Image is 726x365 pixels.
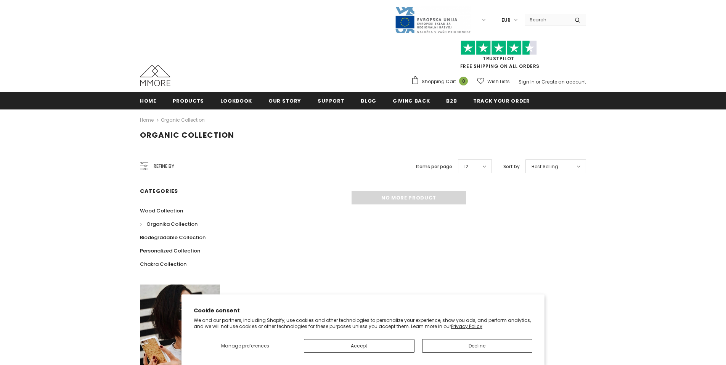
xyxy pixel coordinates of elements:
[194,339,296,353] button: Manage preferences
[473,97,530,105] span: Track your order
[140,260,186,268] span: Chakra Collection
[483,55,514,62] a: Trustpilot
[221,342,269,349] span: Manage preferences
[395,16,471,23] a: Javni Razpis
[140,244,200,257] a: Personalized Collection
[451,323,482,330] a: Privacy Policy
[140,92,156,109] a: Home
[422,78,456,85] span: Shopping Cart
[411,76,472,87] a: Shopping Cart 0
[459,77,468,85] span: 0
[464,163,468,170] span: 12
[194,317,532,329] p: We and our partners, including Shopify, use cookies and other technologies to personalize your ex...
[501,16,511,24] span: EUR
[361,97,376,105] span: Blog
[140,116,154,125] a: Home
[140,231,206,244] a: Biodegradable Collection
[154,162,174,170] span: Refine by
[140,204,183,217] a: Wood Collection
[304,339,414,353] button: Accept
[461,40,537,55] img: Trust Pilot Stars
[318,97,345,105] span: support
[140,217,198,231] a: Organika Collection
[541,79,586,85] a: Create an account
[140,247,200,254] span: Personalized Collection
[532,163,558,170] span: Best Selling
[473,92,530,109] a: Track your order
[487,78,510,85] span: Wish Lists
[194,307,532,315] h2: Cookie consent
[140,234,206,241] span: Biodegradable Collection
[395,6,471,34] img: Javni Razpis
[446,92,457,109] a: B2B
[361,92,376,109] a: Blog
[146,220,198,228] span: Organika Collection
[140,257,186,271] a: Chakra Collection
[503,163,520,170] label: Sort by
[220,92,252,109] a: Lookbook
[393,97,430,105] span: Giving back
[477,75,510,88] a: Wish Lists
[173,97,204,105] span: Products
[173,92,204,109] a: Products
[318,92,345,109] a: support
[525,14,569,25] input: Search Site
[140,65,170,86] img: MMORE Cases
[416,163,452,170] label: Items per page
[220,97,252,105] span: Lookbook
[140,207,183,214] span: Wood Collection
[140,187,178,195] span: Categories
[536,79,540,85] span: or
[268,97,301,105] span: Our Story
[140,97,156,105] span: Home
[140,130,234,140] span: Organic Collection
[161,117,205,123] a: Organic Collection
[268,92,301,109] a: Our Story
[393,92,430,109] a: Giving back
[411,44,586,69] span: FREE SHIPPING ON ALL ORDERS
[519,79,535,85] a: Sign In
[422,339,533,353] button: Decline
[446,97,457,105] span: B2B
